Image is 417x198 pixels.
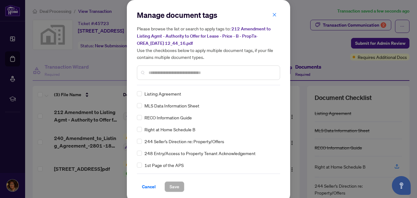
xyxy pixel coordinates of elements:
[165,181,184,192] button: Save
[137,181,161,192] button: Cancel
[142,182,156,192] span: Cancel
[144,102,199,109] span: MLS Data Information Sheet
[137,10,280,20] h2: Manage document tags
[144,138,224,145] span: 244 Seller’s Direction re: Property/Offers
[137,26,271,46] span: 212 Amendment to Listing Agmt - Authority to Offer for Lease - Price - B - PropTx-OREA_[DATE] 12_...
[144,126,195,133] span: Right at Home Schedule B
[392,176,411,195] button: Open asap
[272,13,277,17] span: close
[144,162,184,169] span: 1st Page of the APS
[144,90,181,97] span: Listing Agreement
[144,114,192,121] span: RECO Information Guide
[144,150,256,157] span: 248 Entry/Access to Property Tenant Acknowledgement
[137,25,280,60] h5: Please browse the list or search to apply tags to: Use the checkboxes below to apply multiple doc...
